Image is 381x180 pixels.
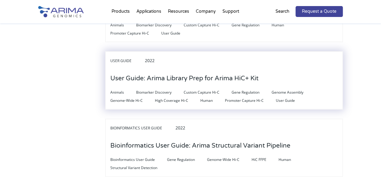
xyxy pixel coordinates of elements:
span: Gene Regulation [232,89,272,96]
span: Animals [110,89,136,96]
span: Custom Capture Hi-C [184,22,232,29]
h3: Bioinformatics User Guide: Arima Structural Variant Pipeline [110,136,290,155]
p: Search [276,8,289,15]
span: Genome-Wide Hi-C [110,97,155,104]
span: Gene Regulation [232,22,272,29]
a: User Guide: Arima Library Prep for Arima HiC+ Kit [110,75,259,82]
img: Arima-Genomics-logo [38,6,84,17]
span: 2022 [145,58,155,63]
span: 2022 [175,125,185,131]
span: HiC FFPE [252,156,279,163]
span: Promoter Capture Hi-C [110,30,161,37]
span: User Guide [276,97,307,104]
span: Human [200,97,225,104]
span: Genome Assembly [272,89,316,96]
a: Request a Quote [296,6,343,17]
span: Promoter Capture Hi-C [225,97,276,104]
span: User Guide [161,30,192,37]
span: Human [279,156,303,163]
span: Gene Regulation [167,156,207,163]
span: Animals [110,22,136,29]
span: High Coverage Hi-C [155,97,200,104]
span: Custom Capture Hi-C [184,89,232,96]
span: Human [272,22,296,29]
span: Biomarker Discovery [136,22,184,29]
span: User Guide [110,57,144,65]
span: Structural Variant Detection [110,164,169,172]
span: Biomarker Discovery [136,89,184,96]
a: Bioinformatics User Guide: Arima Structural Variant Pipeline [110,142,290,149]
span: Bioinformatics User Guide [110,125,174,132]
span: Genome-Wide Hi-C [207,156,252,163]
span: Bioinformatics User Guide [110,156,167,163]
h3: User Guide: Arima Library Prep for Arima HiC+ Kit [110,69,259,88]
